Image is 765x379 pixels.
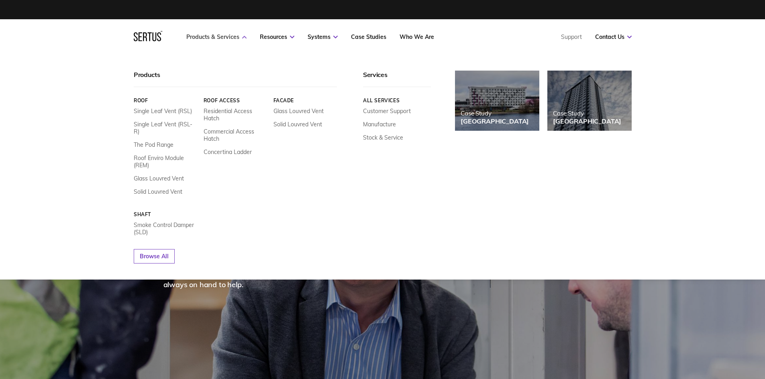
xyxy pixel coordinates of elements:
[620,286,765,379] iframe: Chat Widget
[134,249,175,263] a: Browse All
[203,128,267,142] a: Commercial Access Hatch
[461,117,529,125] div: [GEOGRAPHIC_DATA]
[363,134,403,141] a: Stock & Service
[595,33,632,41] a: Contact Us
[547,71,632,131] a: Case Study[GEOGRAPHIC_DATA]
[134,175,184,182] a: Glass Louvred Vent
[134,107,192,115] a: Single Leaf Vent (RSL)
[273,107,323,115] a: Glass Louvred Vent
[461,109,529,117] div: Case Study
[553,117,621,125] div: [GEOGRAPHIC_DATA]
[203,148,251,156] a: Concertina Ladder
[134,71,337,87] div: Products
[308,33,338,41] a: Systems
[273,121,322,128] a: Solid Louvred Vent
[273,97,337,103] a: Facade
[186,33,247,41] a: Products & Services
[134,154,198,169] a: Roof Enviro Module (REM)
[553,109,621,117] div: Case Study
[351,33,386,41] a: Case Studies
[134,221,198,236] a: Smoke Control Damper (SLD)
[134,121,198,135] a: Single Leaf Vent (RSL-R)
[363,107,411,115] a: Customer Support
[134,141,173,148] a: The Pod Range
[455,71,539,131] a: Case Study[GEOGRAPHIC_DATA]
[561,33,582,41] a: Support
[203,97,267,103] a: Roof Access
[203,107,267,122] a: Residential Access Hatch
[363,121,396,128] a: Manufacture
[363,71,431,87] div: Services
[134,188,182,195] a: Solid Louvred Vent
[134,97,198,103] a: Roof
[134,211,198,217] a: Shaft
[260,33,294,41] a: Resources
[400,33,434,41] a: Who We Are
[363,97,431,103] a: All services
